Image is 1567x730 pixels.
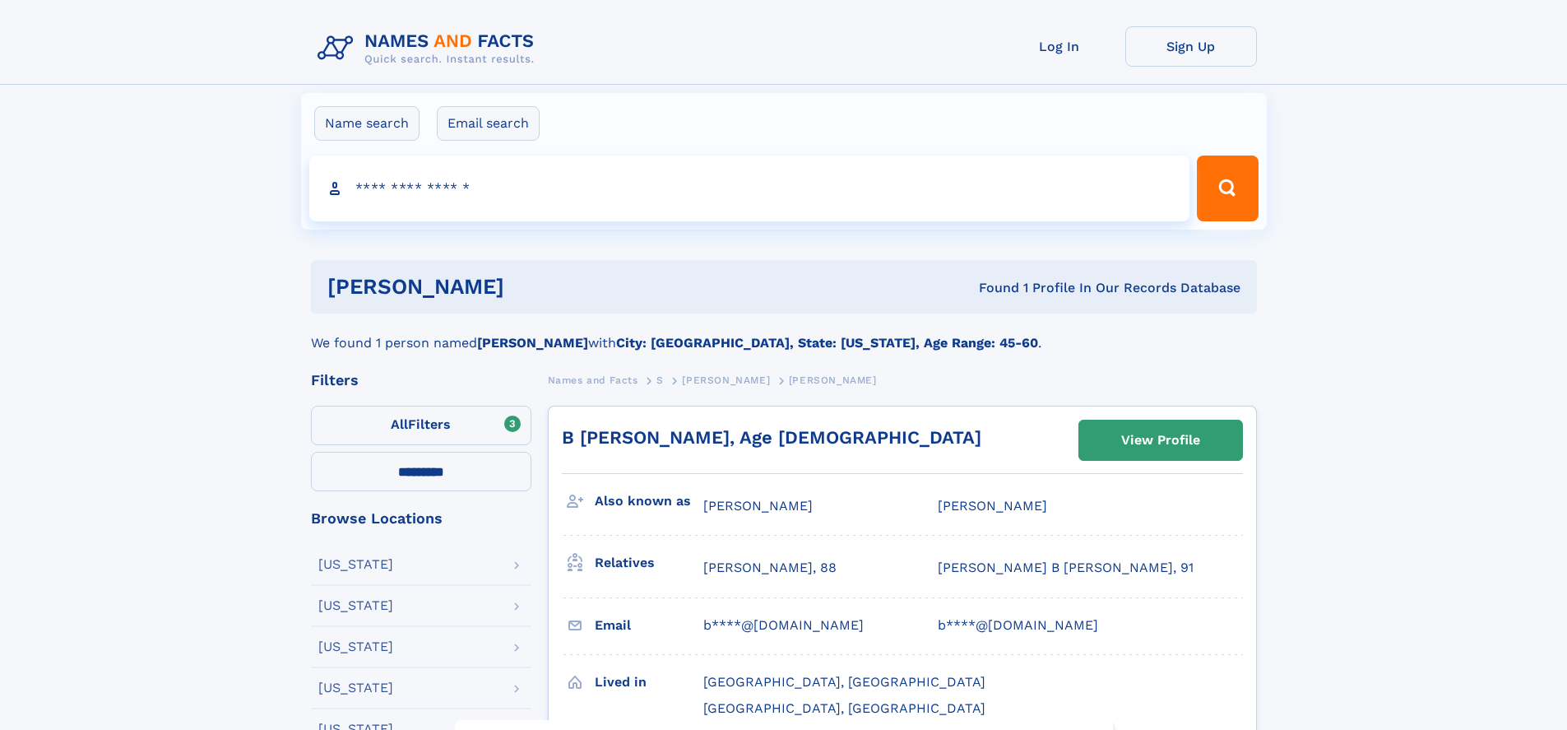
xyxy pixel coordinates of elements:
[595,611,703,639] h3: Email
[314,106,420,141] label: Name search
[656,374,664,386] span: S
[994,26,1125,67] a: Log In
[1125,26,1257,67] a: Sign Up
[437,106,540,141] label: Email search
[311,26,548,71] img: Logo Names and Facts
[562,427,981,448] a: B [PERSON_NAME], Age [DEMOGRAPHIC_DATA]
[789,374,877,386] span: [PERSON_NAME]
[391,416,408,432] span: All
[938,559,1194,577] a: [PERSON_NAME] B [PERSON_NAME], 91
[741,279,1240,297] div: Found 1 Profile In Our Records Database
[318,558,393,571] div: [US_STATE]
[703,559,837,577] a: [PERSON_NAME], 88
[938,498,1047,514] span: [PERSON_NAME]
[703,700,985,716] span: [GEOGRAPHIC_DATA], [GEOGRAPHIC_DATA]
[318,640,393,653] div: [US_STATE]
[682,370,770,390] a: [PERSON_NAME]
[311,511,531,526] div: Browse Locations
[595,668,703,696] h3: Lived in
[682,374,770,386] span: [PERSON_NAME]
[703,674,985,690] span: [GEOGRAPHIC_DATA], [GEOGRAPHIC_DATA]
[548,370,638,390] a: Names and Facts
[1121,421,1200,459] div: View Profile
[327,277,742,297] h1: [PERSON_NAME]
[477,335,588,351] b: [PERSON_NAME]
[318,681,393,695] div: [US_STATE]
[309,156,1190,221] input: search input
[1079,421,1242,460] a: View Profile
[595,549,703,577] h3: Relatives
[616,335,1038,351] b: City: [GEOGRAPHIC_DATA], State: [US_STATE], Age Range: 45-60
[656,370,664,390] a: S
[703,498,813,514] span: [PERSON_NAME]
[1197,156,1258,221] button: Search Button
[318,599,393,612] div: [US_STATE]
[311,373,531,388] div: Filters
[311,406,531,445] label: Filters
[311,314,1257,353] div: We found 1 person named with .
[595,487,703,515] h3: Also known as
